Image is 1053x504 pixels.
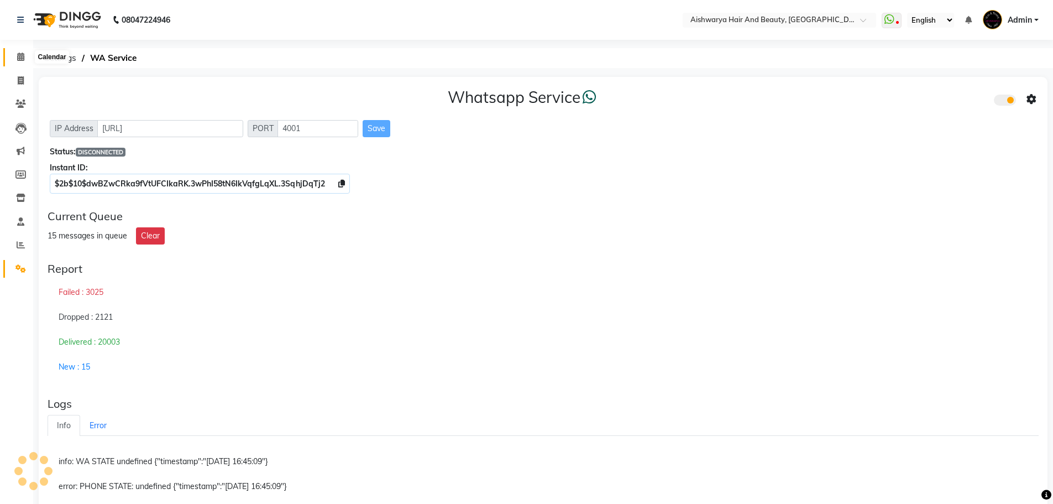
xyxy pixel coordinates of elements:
[55,179,325,189] span: $2b$10$dwBZwCRka9fVtUFCIkaRK.3wPhI58tN6IkVqfgLqXL.3SqhjDqTj2
[48,474,1039,500] div: error: PHONE STATE: undefined {"timestamp":"[DATE] 16:45:09"}
[122,4,170,35] b: 08047224946
[248,120,279,137] span: PORT
[48,305,1039,330] div: Dropped : 2121
[48,415,80,437] a: Info
[80,415,116,437] a: Error
[97,120,243,137] input: Sizing example input
[48,230,127,242] div: 15 messages in queue
[28,4,104,35] img: logo
[448,88,596,107] h3: Whatsapp Service
[50,146,1036,158] div: Status:
[48,355,1039,380] div: New : 15
[48,262,1039,276] div: Report
[48,210,1039,223] div: Current Queue
[48,397,1039,411] div: Logs
[48,280,1039,305] div: Failed : 3025
[50,120,98,137] span: IP Address
[35,50,69,64] div: Calendar
[136,227,165,245] button: Clear
[85,48,142,68] span: WA Service
[76,148,125,157] span: DISCONNECTED
[50,162,1036,174] div: Instant ID:
[983,10,1002,29] img: Admin
[48,449,1039,475] div: info: WA STATE undefined {"timestamp":"[DATE] 16:45:09"}
[48,330,1039,355] div: Delivered : 20003
[277,120,358,137] input: Sizing example input
[1008,14,1032,26] span: Admin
